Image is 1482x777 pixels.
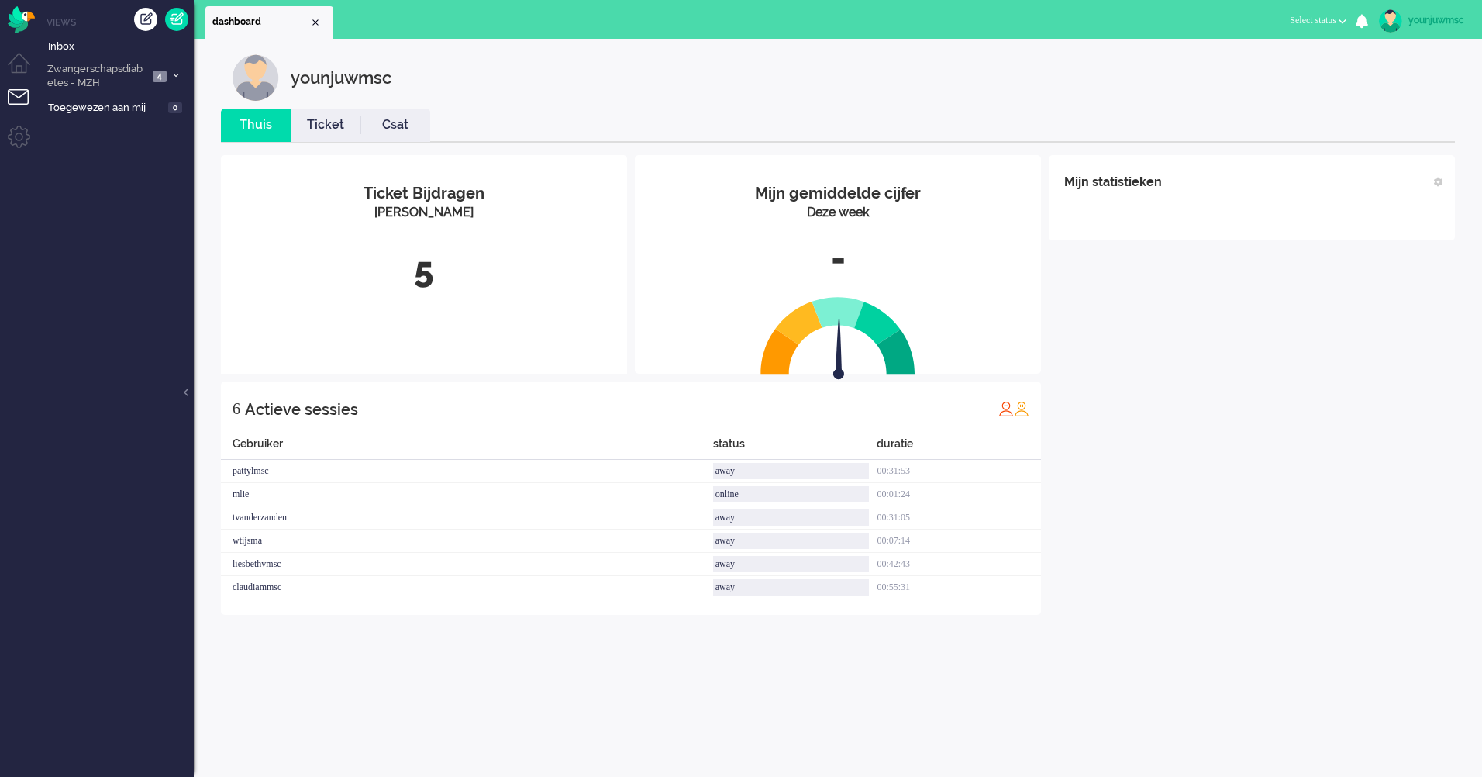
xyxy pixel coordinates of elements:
a: Thuis [221,116,291,134]
div: 6 [233,393,240,424]
div: duratie [877,436,1041,460]
div: 00:07:14 [877,530,1041,553]
img: profile_orange.svg [1014,401,1029,416]
div: 00:31:05 [877,506,1041,530]
span: dashboard [212,16,309,29]
img: customer.svg [233,54,279,101]
div: claudiammsc [221,576,713,599]
div: away [713,463,870,479]
div: [PERSON_NAME] [233,204,615,222]
div: Actieve sessies [245,394,358,425]
div: pattylmsc [221,460,713,483]
div: - [646,233,1029,285]
div: away [713,533,870,549]
div: 00:55:31 [877,576,1041,599]
button: Select status [1280,9,1356,32]
div: status [713,436,877,460]
div: away [713,556,870,572]
div: Close tab [309,16,322,29]
div: 00:42:43 [877,553,1041,576]
div: Deze week [646,204,1029,222]
img: profile_red.svg [998,401,1014,416]
span: Toegewezen aan mij [48,101,164,116]
div: Ticket Bijdragen [233,182,615,205]
li: Select status [1280,5,1356,39]
img: semi_circle.svg [760,296,915,375]
img: avatar [1379,9,1402,33]
span: Select status [1290,15,1336,26]
div: away [713,509,870,526]
img: flow_omnibird.svg [8,6,35,33]
span: 4 [153,71,167,82]
img: arrow.svg [805,316,872,383]
div: 00:31:53 [877,460,1041,483]
span: 0 [168,102,182,114]
span: Zwangerschapsdiabetes - MZH [45,62,148,91]
div: younjuwmsc [1408,12,1466,28]
a: Csat [360,116,430,134]
span: Inbox [48,40,194,54]
li: Tickets menu [8,89,43,124]
li: Dashboard [205,6,333,39]
a: Omnidesk [8,10,35,22]
div: tvanderzanden [221,506,713,530]
div: younjuwmsc [291,54,391,101]
div: liesbethvmsc [221,553,713,576]
div: Gebruiker [221,436,713,460]
li: Admin menu [8,126,43,161]
li: Csat [360,109,430,142]
li: Dashboard menu [8,53,43,88]
div: 5 [233,245,615,296]
a: younjuwmsc [1376,9,1466,33]
div: Mijn statistieken [1064,167,1162,198]
li: Thuis [221,109,291,142]
a: Ticket [291,116,360,134]
a: Quick Ticket [165,8,188,31]
div: mlie [221,483,713,506]
a: Toegewezen aan mij 0 [45,98,194,116]
a: Inbox [45,37,194,54]
li: Views [47,16,194,29]
div: away [713,579,870,596]
div: online [713,486,870,502]
div: Mijn gemiddelde cijfer [646,182,1029,205]
div: 00:01:24 [877,483,1041,506]
li: Ticket [291,109,360,142]
div: wtijsma [221,530,713,553]
div: Creëer ticket [134,8,157,31]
